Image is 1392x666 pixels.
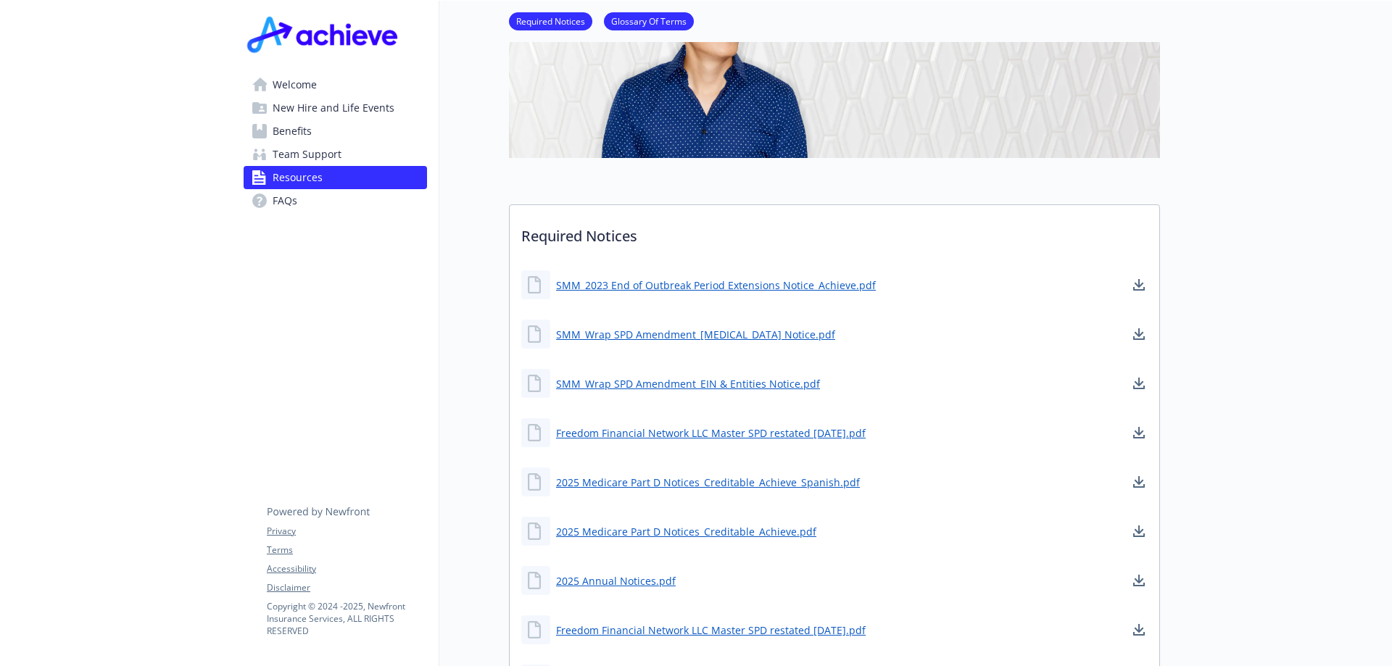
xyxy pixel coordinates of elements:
a: Resources [244,166,427,189]
a: Team Support [244,143,427,166]
a: download document [1130,276,1148,294]
a: Benefits [244,120,427,143]
a: download document [1130,572,1148,589]
p: Copyright © 2024 - 2025 , Newfront Insurance Services, ALL RIGHTS RESERVED [267,600,426,637]
span: Benefits [273,120,312,143]
a: FAQs [244,189,427,212]
a: Required Notices [509,14,592,28]
a: Welcome [244,73,427,96]
a: Accessibility [267,562,426,575]
a: Terms [267,544,426,557]
a: download document [1130,621,1148,638]
span: FAQs [273,189,297,212]
a: SMM_Wrap SPD Amendment_[MEDICAL_DATA] Notice.pdf [556,327,835,342]
a: Freedom Financial Network LLC Master SPD restated [DATE].pdf [556,623,866,638]
a: download document [1130,523,1148,540]
a: Privacy [267,525,426,538]
a: SMM_Wrap SPD Amendment_EIN & Entities Notice.pdf [556,376,820,391]
p: Required Notices [510,205,1159,259]
a: download document [1130,325,1148,343]
a: 2025 Medicare Part D Notices_Creditable_Achieve_Spanish.pdf [556,475,860,490]
a: Freedom Financial Network LLC Master SPD restated [DATE].pdf [556,425,866,441]
a: Glossary Of Terms [604,14,694,28]
a: download document [1130,473,1148,491]
a: SMM_2023 End of Outbreak Period Extensions Notice_Achieve.pdf [556,278,876,293]
a: 2025 Annual Notices.pdf [556,573,676,588]
a: download document [1130,375,1148,392]
span: New Hire and Life Events [273,96,394,120]
span: Resources [273,166,323,189]
span: Team Support [273,143,341,166]
a: New Hire and Life Events [244,96,427,120]
a: 2025 Medicare Part D Notices_Creditable_Achieve.pdf [556,524,816,539]
a: download document [1130,424,1148,441]
a: Disclaimer [267,581,426,594]
span: Welcome [273,73,317,96]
